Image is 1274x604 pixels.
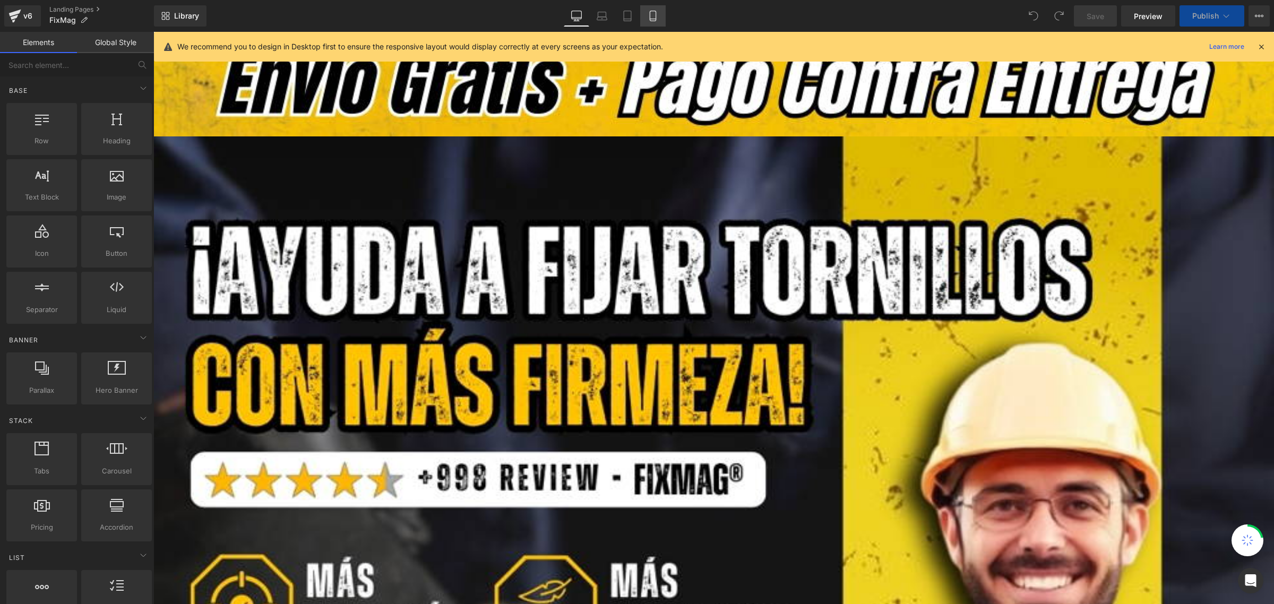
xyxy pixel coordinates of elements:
[1087,11,1104,22] span: Save
[8,335,39,345] span: Banner
[8,553,26,563] span: List
[10,192,74,203] span: Text Block
[77,32,154,53] a: Global Style
[49,5,154,14] a: Landing Pages
[177,41,663,53] p: We recommend you to design in Desktop first to ensure the responsive layout would display correct...
[10,465,74,477] span: Tabs
[49,16,76,24] span: FixMag
[640,5,666,27] a: Mobile
[1238,568,1263,593] div: Open Intercom Messenger
[1249,5,1270,27] button: More
[21,9,35,23] div: v6
[10,522,74,533] span: Pricing
[1134,11,1163,22] span: Preview
[84,192,149,203] span: Image
[589,5,615,27] a: Laptop
[564,5,589,27] a: Desktop
[10,304,74,315] span: Separator
[154,5,206,27] a: New Library
[8,416,34,426] span: Stack
[10,385,74,396] span: Parallax
[1121,5,1175,27] a: Preview
[1205,40,1249,53] a: Learn more
[1023,5,1044,27] button: Undo
[4,5,41,27] a: v6
[84,304,149,315] span: Liquid
[10,248,74,259] span: Icon
[1192,12,1219,20] span: Publish
[8,85,29,96] span: Base
[174,11,199,21] span: Library
[84,385,149,396] span: Hero Banner
[84,135,149,146] span: Heading
[1048,5,1070,27] button: Redo
[10,135,74,146] span: Row
[615,5,640,27] a: Tablet
[84,522,149,533] span: Accordion
[84,465,149,477] span: Carousel
[1180,5,1244,27] button: Publish
[84,248,149,259] span: Button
